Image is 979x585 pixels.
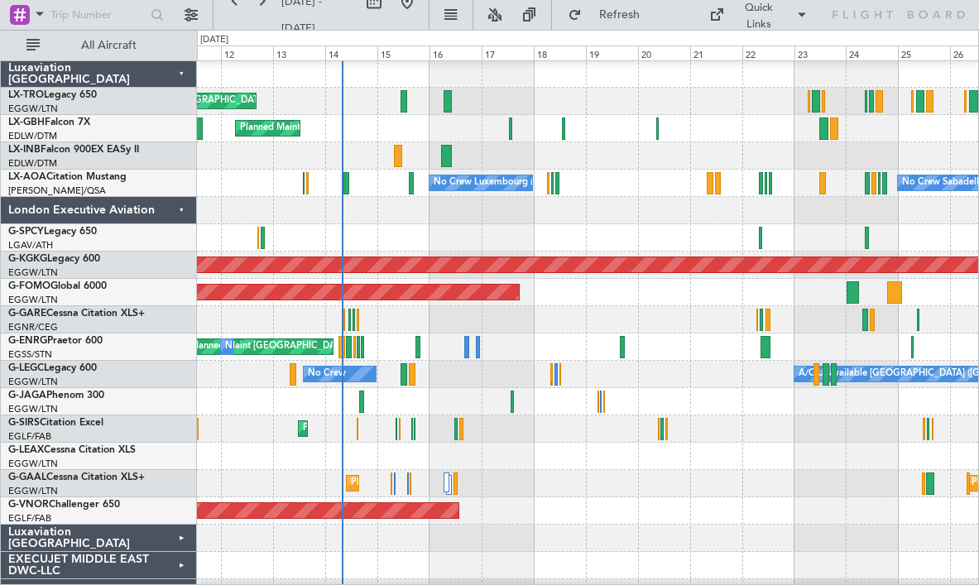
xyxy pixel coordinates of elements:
[8,445,44,455] span: G-LEAX
[190,334,451,359] div: Planned Maint [GEOGRAPHIC_DATA] ([GEOGRAPHIC_DATA])
[902,170,979,195] div: No Crew Sabadell
[8,336,103,346] a: G-ENRGPraetor 600
[8,458,58,470] a: EGGW/LTN
[8,500,49,510] span: G-VNOR
[8,336,47,346] span: G-ENRG
[8,254,100,264] a: G-KGKGLegacy 600
[8,239,53,252] a: LGAV/ATH
[430,46,482,60] div: 16
[434,170,561,195] div: No Crew Luxembourg (Findel)
[585,9,655,21] span: Refresh
[225,334,263,359] div: No Crew
[586,46,638,60] div: 19
[43,40,175,51] span: All Aircraft
[8,376,58,388] a: EGGW/LTN
[8,430,51,443] a: EGLF/FAB
[8,391,104,400] a: G-JAGAPhenom 300
[8,472,46,482] span: G-GAAL
[8,445,136,455] a: G-LEAXCessna Citation XLS
[8,130,57,142] a: EDLW/DTM
[8,309,145,319] a: G-GARECessna Citation XLS+
[200,33,228,47] div: [DATE]
[221,46,273,60] div: 12
[8,103,58,115] a: EGGW/LTN
[8,117,45,127] span: LX-GBH
[8,185,106,197] a: [PERSON_NAME]/QSA
[8,363,44,373] span: G-LEGC
[8,418,103,428] a: G-SIRSCitation Excel
[8,227,44,237] span: G-SPCY
[8,266,58,279] a: EGGW/LTN
[18,32,180,59] button: All Aircraft
[8,281,107,291] a: G-FOMOGlobal 6000
[240,116,425,141] div: Planned Maint Nice ([GEOGRAPHIC_DATA])
[794,46,847,60] div: 23
[50,2,146,27] input: Trip Number
[273,46,325,60] div: 13
[8,227,97,237] a: G-SPCYLegacy 650
[377,46,430,60] div: 15
[8,363,97,373] a: G-LEGCLegacy 600
[8,391,46,400] span: G-JAGA
[690,46,742,60] div: 21
[8,294,58,306] a: EGGW/LTN
[8,472,145,482] a: G-GAALCessna Citation XLS+
[898,46,950,60] div: 25
[701,2,817,28] button: Quick Links
[8,500,120,510] a: G-VNORChallenger 650
[8,90,97,100] a: LX-TROLegacy 650
[482,46,534,60] div: 17
[8,117,90,127] a: LX-GBHFalcon 7X
[8,281,50,291] span: G-FOMO
[8,90,44,100] span: LX-TRO
[560,2,660,28] button: Refresh
[8,348,52,361] a: EGSS/STN
[8,157,57,170] a: EDLW/DTM
[8,403,58,415] a: EGGW/LTN
[8,254,47,264] span: G-KGKG
[846,46,898,60] div: 24
[8,418,40,428] span: G-SIRS
[8,485,58,497] a: EGGW/LTN
[351,471,411,496] div: Planned Maint
[308,362,346,386] div: No Crew
[8,172,46,182] span: LX-AOA
[97,89,369,113] div: Unplanned Maint [GEOGRAPHIC_DATA] ([GEOGRAPHIC_DATA])
[534,46,586,60] div: 18
[325,46,377,60] div: 14
[8,309,46,319] span: G-GARE
[8,145,41,155] span: LX-INB
[638,46,690,60] div: 20
[8,321,58,333] a: EGNR/CEG
[8,512,51,525] a: EGLF/FAB
[8,172,127,182] a: LX-AOACitation Mustang
[8,145,139,155] a: LX-INBFalcon 900EX EASy II
[303,416,564,441] div: Planned Maint [GEOGRAPHIC_DATA] ([GEOGRAPHIC_DATA])
[742,46,794,60] div: 22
